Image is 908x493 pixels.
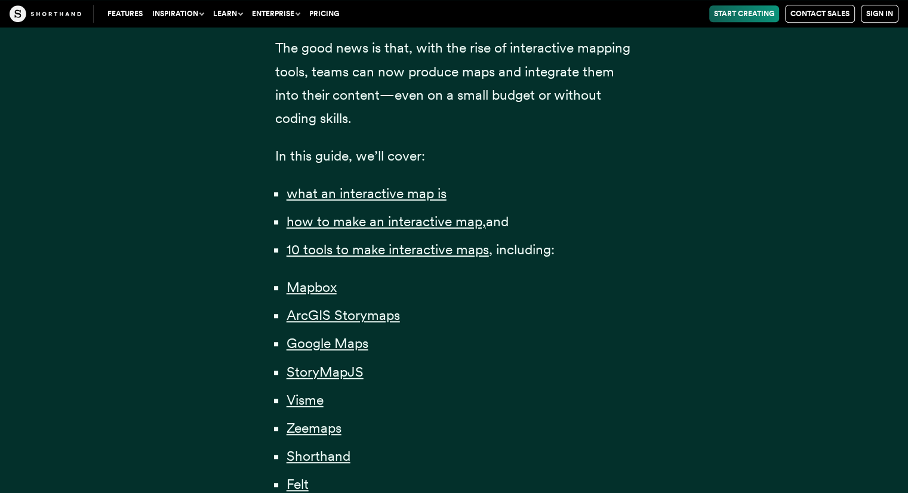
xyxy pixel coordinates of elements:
[709,5,779,22] a: Start Creating
[489,241,555,258] span: , including:
[304,5,344,22] a: Pricing
[287,335,368,352] a: Google Maps
[287,307,400,323] a: ArcGIS Storymaps
[287,420,341,436] a: Zeemaps
[10,5,81,22] img: The Craft
[147,5,208,22] button: Inspiration
[287,392,324,408] a: Visme
[287,363,364,380] a: StoryMapJS
[287,279,337,295] a: Mapbox
[275,147,425,164] span: In this guide, we’ll cover:
[287,213,486,230] a: how to make an interactive map,
[247,5,304,22] button: Enterprise
[861,5,898,23] a: Sign in
[208,5,247,22] button: Learn
[103,5,147,22] a: Features
[486,213,509,230] span: and
[287,185,447,202] a: what an interactive map is
[287,241,489,258] a: 10 tools to make interactive maps
[287,448,350,464] a: Shorthand
[287,476,309,492] a: Felt
[785,5,855,23] a: Contact Sales
[275,39,630,126] span: The good news is that, with the rise of interactive mapping tools, teams can now produce maps and...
